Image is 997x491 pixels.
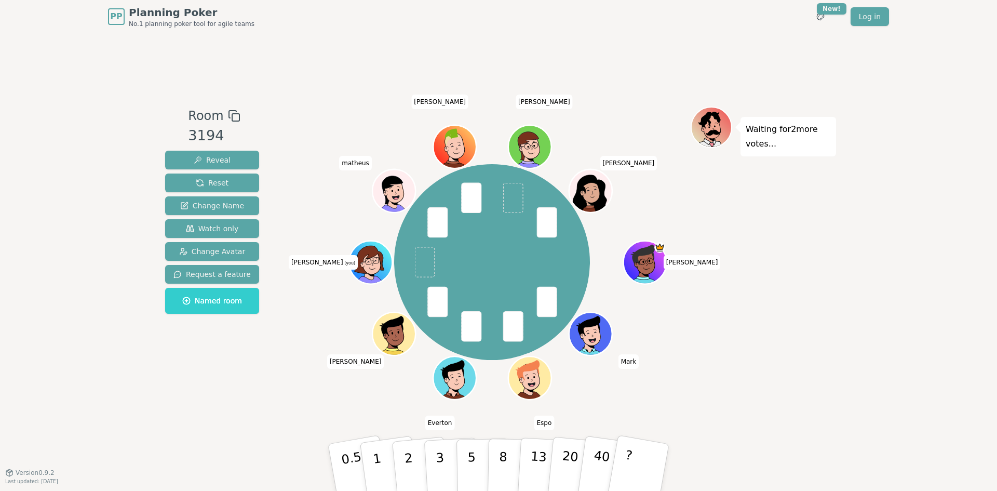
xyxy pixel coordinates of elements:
span: Change Avatar [179,246,246,257]
span: Planning Poker [129,5,254,20]
span: Click to change your name [534,416,555,430]
button: Watch only [165,219,259,238]
span: Rafael is the host [654,242,665,253]
span: No.1 planning poker tool for agile teams [129,20,254,28]
a: Log in [851,7,889,26]
span: Last updated: [DATE] [5,479,58,484]
div: 3194 [188,125,240,147]
span: Request a feature [173,269,251,280]
a: PPPlanning PokerNo.1 planning poker tool for agile teams [108,5,254,28]
span: Click to change your name [339,155,372,170]
button: Change Avatar [165,242,259,261]
span: (you) [343,261,356,266]
span: Click to change your name [618,354,639,369]
button: Click to change your avatar [351,242,391,283]
p: Waiting for 2 more votes... [746,122,831,151]
span: Click to change your name [664,255,721,270]
button: Named room [165,288,259,314]
div: New! [817,3,846,15]
span: Click to change your name [516,94,573,109]
button: Request a feature [165,265,259,284]
span: Reset [196,178,228,188]
button: New! [811,7,830,26]
span: Click to change your name [425,416,455,430]
span: Click to change your name [411,94,468,109]
span: Click to change your name [327,354,384,369]
span: Room [188,107,223,125]
button: Reset [165,174,259,192]
span: Click to change your name [600,155,657,170]
span: PP [110,10,122,23]
span: Watch only [186,223,239,234]
button: Version0.9.2 [5,469,55,477]
span: Named room [182,296,242,306]
button: Reveal [165,151,259,169]
span: Version 0.9.2 [16,469,55,477]
span: Reveal [194,155,231,165]
button: Change Name [165,196,259,215]
span: Change Name [180,201,244,211]
span: Click to change your name [289,255,358,270]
